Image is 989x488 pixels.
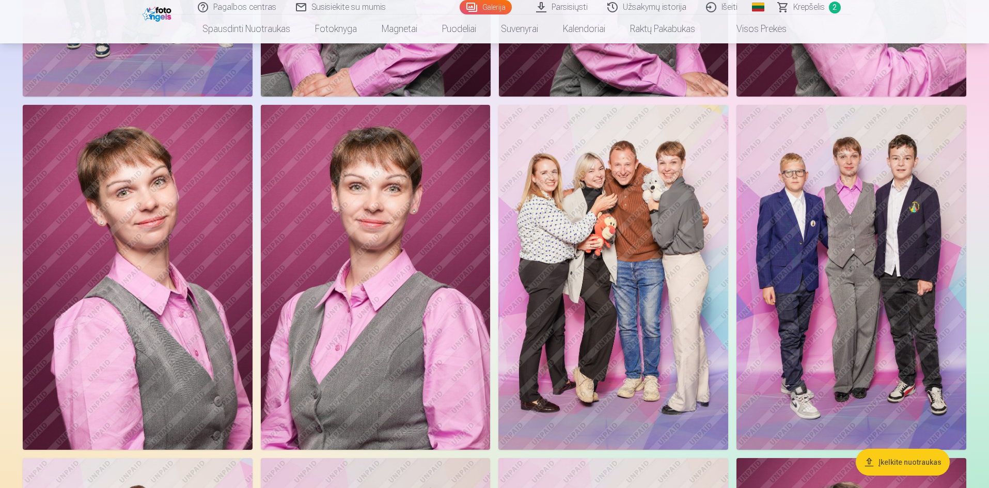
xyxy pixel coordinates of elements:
button: Įkelkite nuotraukas [856,449,950,476]
span: 2 [829,2,841,13]
span: Krepšelis [793,1,825,13]
a: Magnetai [369,14,430,43]
a: Visos prekės [708,14,799,43]
a: Kalendoriai [551,14,618,43]
a: Spausdinti nuotraukas [190,14,303,43]
img: /fa2 [143,4,174,22]
a: Puodeliai [430,14,489,43]
a: Raktų pakabukas [618,14,708,43]
a: Suvenyrai [489,14,551,43]
a: Fotoknyga [303,14,369,43]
